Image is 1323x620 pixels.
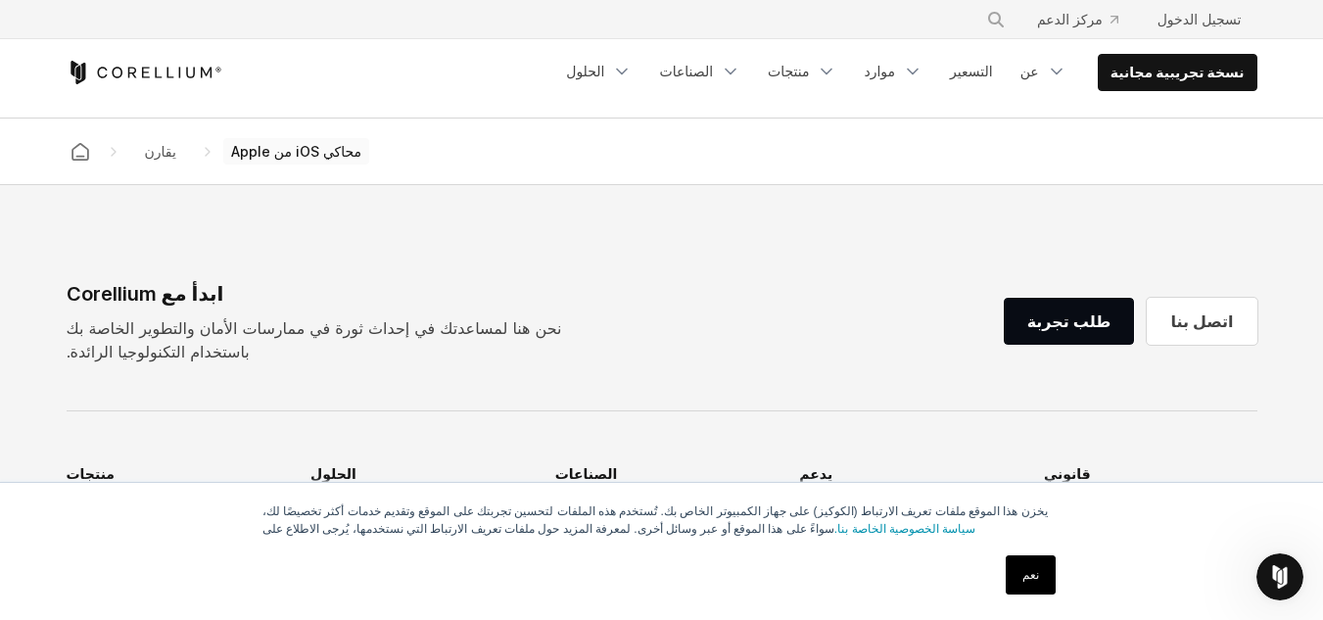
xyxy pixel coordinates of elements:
font: نحن هنا لمساعدتك في إحداث ثورة في ممارسات الأمان والتطوير الخاصة بك باستخدام التكنولوجيا الرائدة. [67,318,562,361]
font: موارد [864,63,895,79]
font: تسجيل الدخول [1158,11,1242,27]
font: اتصل بنا [1170,311,1233,331]
font: نعم [1022,568,1039,582]
font: طلب تجربة [1027,311,1111,331]
div: قائمة التنقل [554,54,1256,91]
font: الصناعات [659,63,713,79]
a: يقارن [129,134,192,169]
a: كوريليوم هوم [67,61,222,84]
a: نعم [1006,555,1056,595]
font: عن [1020,63,1039,79]
button: يبحث [978,2,1014,37]
font: نسخة تجريبية مجانية [1110,64,1245,80]
font: ابدأ مع Corellium [67,282,224,306]
font: يقارن [145,143,176,160]
font: محاكي iOS من Apple [231,143,361,160]
font: التسعير [950,63,993,79]
font: الحلول [566,63,604,79]
font: يخزن هذا الموقع ملفات تعريف الارتباط (الكوكيز) على جهاز الكمبيوتر الخاص بك. تُستخدم هذه الملفات ل... [262,504,1048,536]
iframe: الدردشة المباشرة عبر الاتصال الداخلي [1256,553,1303,600]
div: قائمة التنقل [963,2,1257,37]
a: طلب تجربة [1004,298,1135,345]
font: منتجات [768,63,809,79]
a: سياسة الخصوصية الخاصة بنا. [834,522,975,536]
a: اتصل بنا [1147,298,1256,345]
font: مركز الدعم [1037,11,1103,27]
a: كوريليوم هوم [63,138,98,166]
